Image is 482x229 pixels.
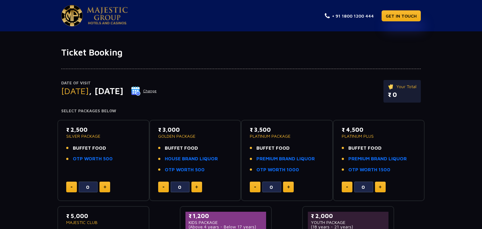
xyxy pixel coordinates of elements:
[87,7,128,24] img: Majestic Pride
[165,166,205,173] a: OTP WORTH 500
[250,134,324,138] p: PLATINUM PACKAGE
[165,145,198,152] span: BUFFET FOOD
[165,155,218,162] a: HOUSE BRAND LIQUOR
[256,155,315,162] a: PREMIUM BRAND LIQUOR
[256,145,290,152] span: BUFFET FOOD
[250,125,324,134] p: ₹ 3,500
[73,145,106,152] span: BUFFET FOOD
[61,47,421,58] h1: Ticket Booking
[379,185,382,189] img: plus
[311,225,385,229] p: (18 years - 21 years)
[163,187,164,188] img: minus
[311,220,385,225] p: YOUTH PACKAGE
[104,185,106,189] img: plus
[342,125,416,134] p: ₹ 4,500
[89,86,123,96] span: , [DATE]
[388,83,416,90] p: Your Total
[66,220,141,225] p: MAJESTIC CLUB
[348,155,407,162] a: PREMIUM BRAND LIQUOR
[189,220,263,225] p: KIDS PACKAGE
[382,10,421,21] a: GET IN TOUCH
[348,166,390,173] a: OTP WORTH 1500
[73,155,113,162] a: OTP WORTH 500
[61,86,89,96] span: [DATE]
[311,212,385,220] p: ₹ 2,000
[325,13,374,19] a: + 91 1800 1200 444
[388,90,416,99] p: ₹ 0
[195,185,198,189] img: plus
[131,86,157,96] button: Change
[346,187,348,188] img: minus
[66,125,141,134] p: ₹ 2,500
[158,125,233,134] p: ₹ 3,000
[61,80,157,86] p: Date of Visit
[66,212,141,220] p: ₹ 5,000
[254,187,256,188] img: minus
[287,185,290,189] img: plus
[71,187,72,188] img: minus
[158,134,233,138] p: GOLDEN PACKAGE
[256,166,299,173] a: OTP WORTH 1000
[342,134,416,138] p: PLATINUM PLUS
[61,5,83,26] img: Majestic Pride
[66,134,141,138] p: SILVER PACKAGE
[61,109,421,114] h4: Select Packages Below
[348,145,382,152] span: BUFFET FOOD
[189,225,263,229] p: (Above 4 years - Below 17 years)
[388,83,394,90] img: ticket
[189,212,263,220] p: ₹ 1,200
